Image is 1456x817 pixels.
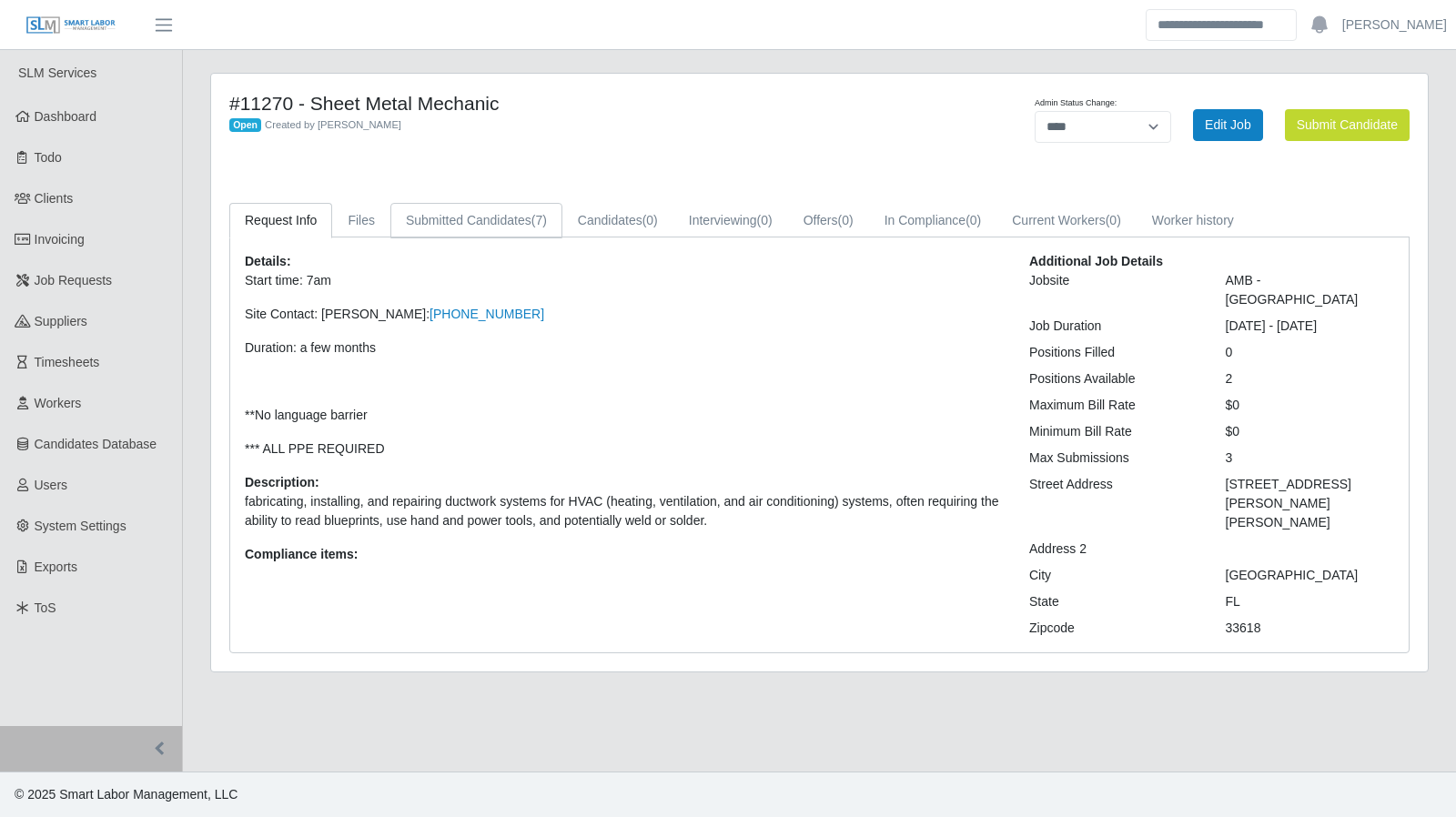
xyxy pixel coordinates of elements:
div: AMB - [GEOGRAPHIC_DATA] [1212,271,1409,309]
span: (0) [838,213,854,227]
span: Clients [35,191,74,206]
b: Additional Job Details [1029,254,1163,268]
a: Request Info [229,203,332,238]
a: Offers [788,203,869,238]
span: Open [229,118,261,133]
span: Created by [PERSON_NAME] [265,119,401,130]
div: Street Address [1016,475,1212,532]
span: Users [35,478,68,492]
p: Site Contact: [PERSON_NAME]: [245,305,1002,324]
a: Edit Job [1193,109,1263,141]
b: Compliance items: [245,547,358,561]
div: Minimum Bill Rate [1016,422,1212,441]
a: Worker history [1137,203,1249,238]
span: Timesheets [35,355,100,369]
div: Positions Available [1016,369,1212,388]
span: (0) [642,213,658,227]
div: 33618 [1212,619,1409,638]
button: Submit Candidate [1285,109,1410,141]
a: In Compliance [869,203,997,238]
b: Description: [245,475,319,489]
a: Current Workers [996,203,1137,238]
div: Job Duration [1016,317,1212,336]
img: SLM Logo [25,15,116,35]
a: [PERSON_NAME] [1342,15,1447,35]
span: Invoicing [35,232,85,247]
div: 3 [1212,449,1409,468]
a: Submitted Candidates [390,203,562,238]
p: *** ALL PPE REQUIRED [245,439,1002,459]
p: **No language barrier [245,406,1002,425]
p: fabricating, installing, and repairing ductwork systems for HVAC (heating, ventilation, and air c... [245,492,1002,530]
span: Dashboard [35,109,97,124]
div: Address 2 [1016,540,1212,559]
div: $0 [1212,422,1409,441]
div: [DATE] - [DATE] [1212,317,1409,336]
label: Admin Status Change: [1035,97,1117,110]
span: SLM Services [18,66,96,80]
input: Search [1146,9,1297,41]
span: Candidates Database [35,437,157,451]
span: (0) [757,213,773,227]
div: Zipcode [1016,619,1212,638]
b: Details: [245,254,291,268]
p: Start time: 7am [245,271,1002,290]
div: Positions Filled [1016,343,1212,362]
div: 0 [1212,343,1409,362]
span: (7) [531,213,547,227]
span: Workers [35,396,82,410]
span: © 2025 Smart Labor Management, LLC [15,787,238,802]
div: [STREET_ADDRESS][PERSON_NAME][PERSON_NAME] [1212,475,1409,532]
div: State [1016,592,1212,611]
div: Maximum Bill Rate [1016,396,1212,415]
span: System Settings [35,519,126,533]
a: Interviewing [673,203,788,238]
a: Candidates [562,203,673,238]
h4: #11270 - Sheet Metal Mechanic [229,92,906,115]
div: FL [1212,592,1409,611]
span: Job Requests [35,273,113,287]
a: [PHONE_NUMBER] [430,307,544,321]
div: $0 [1212,396,1409,415]
div: City [1016,566,1212,585]
div: [GEOGRAPHIC_DATA] [1212,566,1409,585]
p: Duration: a few months [245,338,1002,358]
span: ToS [35,600,56,615]
span: Exports [35,560,77,574]
div: 2 [1212,369,1409,388]
div: Max Submissions [1016,449,1212,468]
span: Todo [35,150,62,165]
span: (0) [1106,213,1121,227]
span: (0) [966,213,981,227]
div: Jobsite [1016,271,1212,309]
span: Suppliers [35,314,87,328]
a: Files [332,203,390,238]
